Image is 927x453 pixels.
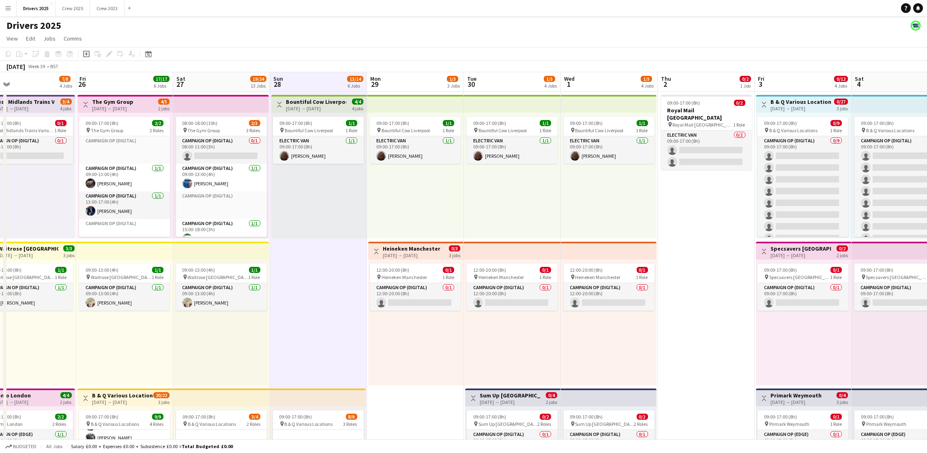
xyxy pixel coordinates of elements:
span: The Gym Group [91,127,123,133]
h1: Drivers 2025 [6,19,61,32]
span: 1 Role [345,127,357,133]
span: 0/3 [449,245,460,251]
span: 09:00-13:00 (4h) [86,267,118,273]
span: 09:00-17:00 (8h) [473,414,506,420]
div: 09:00-17:00 (8h)0/1 Specsavers [GEOGRAPHIC_DATA]1 RoleCampaign Op (Digital)0/109:00-17:00 (8h) [757,264,848,311]
app-card-role: Campaign Op (Digital)0/108:00-11:00 (3h) [176,136,267,164]
span: Sum Up [GEOGRAPHIC_DATA] [479,421,537,427]
span: B & Q Various Locations [91,421,139,427]
h3: B & Q Various Locations [92,392,152,399]
a: View [3,33,21,44]
span: 1 Role [539,274,551,280]
div: 4 Jobs [835,83,848,89]
span: Primark Weymouth [769,421,809,427]
div: 13 Jobs [251,83,266,89]
span: 2 Roles [150,127,163,133]
span: 0/2 [540,414,551,420]
span: Tue [467,75,476,82]
span: 13/14 [347,76,363,82]
span: 09:00-17:00 (8h) [667,100,700,106]
span: 3/4 [249,414,260,420]
span: 0/2 [740,76,751,82]
span: Bountiful Cow Liverpool [285,127,333,133]
span: 09:00-17:00 (8h) [861,267,894,273]
span: 1 Role [636,274,648,280]
app-card-role: Campaign Op (Digital)0/909:00-17:00 (8h) [757,136,848,258]
span: 09:00-17:00 (8h) [861,414,894,420]
span: Sum Up [GEOGRAPHIC_DATA] [575,421,634,427]
span: 09:00-17:00 (8h) [86,120,118,126]
span: B & Q Various Locations [188,421,236,427]
span: 0/9 [830,120,842,126]
div: 4 Jobs [641,83,654,89]
span: 28 [272,79,283,89]
span: 4/4 [60,392,72,398]
div: 09:00-13:00 (4h)1/1 Waitrose [GEOGRAPHIC_DATA]1 RoleCampaign Op (Digital)1/109:00-13:00 (4h)[PERS... [176,264,267,311]
app-job-card: 09:00-13:00 (4h)1/1 Waitrose [GEOGRAPHIC_DATA]1 RoleCampaign Op (Digital)1/109:00-13:00 (4h)[PERS... [79,264,170,311]
span: 26 [78,79,86,89]
div: 2 jobs [837,251,848,258]
div: 2 jobs [60,398,72,405]
app-job-card: 09:00-17:00 (8h)0/9 B & Q Various Locations1 RoleCampaign Op (Digital)0/909:00-17:00 (8h) [757,117,848,237]
span: 09:00-17:00 (8h) [279,414,312,420]
app-user-avatar: Claire Stewart [911,21,921,30]
span: 09:00-17:00 (8h) [764,267,797,273]
span: The Gym Group [188,127,220,133]
span: Heineken Manchester [575,274,621,280]
app-job-card: 09:00-17:00 (8h)1/1 Bountiful Cow Liverpool1 RoleElectric Van1/109:00-17:00 (8h)[PERSON_NAME] [273,117,364,164]
span: 3 [757,79,764,89]
a: Comms [60,33,85,44]
div: 3 Jobs [447,83,460,89]
span: Edit [26,35,35,42]
app-job-card: 08:00-18:00 (10h)2/3 The Gym Group3 RolesCampaign Op (Digital)0/108:00-11:00 (3h) Campaign Op (Di... [176,117,267,237]
span: 0/2 [837,245,848,251]
span: Week 39 [27,63,47,69]
div: 4 jobs [352,105,363,112]
div: 3 jobs [837,105,848,112]
app-job-card: 12:00-20:00 (8h)0/1 Heineken Manchester1 RoleCampaign Op (Digital)0/112:00-20:00 (8h) [370,264,461,311]
span: Heineken Manchester [479,274,524,280]
span: 1 Role [830,274,842,280]
div: 3 jobs [449,251,460,258]
span: 17/17 [153,76,170,82]
app-card-role: Campaign Op (Digital)1/109:00-13:00 (4h)[PERSON_NAME] [176,283,267,311]
div: [DATE] → [DATE] [770,399,822,405]
app-card-role-placeholder: Campaign Op (Digital) [79,219,170,247]
app-card-role-placeholder: Campaign Op (Digital) [79,136,170,164]
span: Wed [564,75,575,82]
div: BST [50,63,58,69]
span: All jobs [45,443,64,449]
span: 2 Roles [53,421,67,427]
span: 0/4 [546,392,557,398]
span: 12:00-20:00 (8h) [473,267,506,273]
span: 4/4 [352,99,363,105]
app-card-role: Electric Van1/109:00-17:00 (8h)[PERSON_NAME] [273,136,364,164]
span: 0/1 [830,267,842,273]
app-job-card: 12:00-20:00 (8h)0/1 Heineken Manchester1 RoleCampaign Op (Digital)0/112:00-20:00 (8h) [564,264,654,311]
span: Fri [758,75,764,82]
span: 1/1 [152,267,163,273]
span: 20/22 [153,392,170,398]
span: 09:00-17:00 (8h) [861,120,894,126]
span: 1/1 [55,267,67,273]
span: 3 Roles [247,127,260,133]
div: 2 jobs [158,105,170,112]
div: 3 jobs [63,251,75,258]
span: 09:00-17:00 (8h) [279,120,312,126]
span: 7/8 [59,76,71,82]
span: 09:00-17:00 (8h) [570,120,603,126]
div: [DATE] [6,62,25,71]
span: 1/1 [346,120,357,126]
span: 1 Role [539,127,551,133]
span: 8/9 [346,414,357,420]
span: 0/4 [837,392,848,398]
div: 09:00-17:00 (8h)2/2 The Gym Group2 RolesCampaign Op (Digital)Campaign Op (Digital)1/109:00-13:00 ... [79,117,170,237]
span: 1 [563,79,575,89]
app-card-role: Electric Van1/109:00-17:00 (8h)[PERSON_NAME] [564,136,654,164]
div: [DATE] → [DATE] [92,399,152,405]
